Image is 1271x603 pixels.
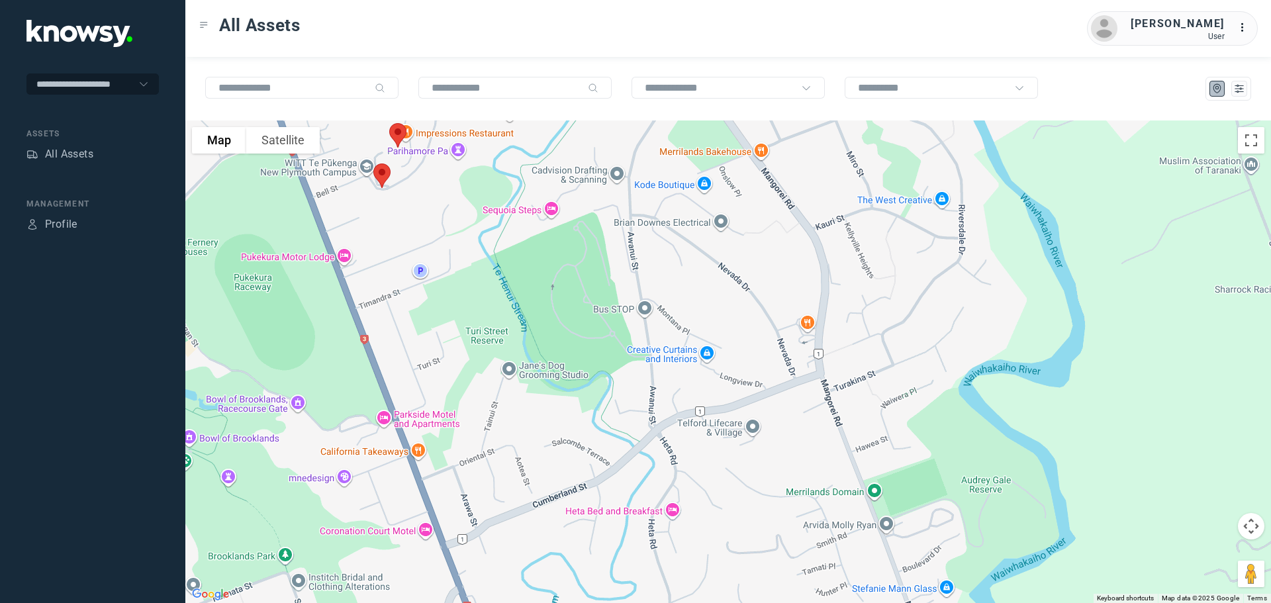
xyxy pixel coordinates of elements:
[26,218,38,230] div: Profile
[189,586,232,603] a: Open this area in Google Maps (opens a new window)
[1162,594,1239,602] span: Map data ©2025 Google
[26,20,132,47] img: Application Logo
[1091,15,1117,42] img: avatar.png
[219,13,301,37] span: All Assets
[1211,83,1223,95] div: Map
[1247,594,1267,602] a: Terms (opens in new tab)
[1238,127,1264,154] button: Toggle fullscreen view
[192,127,246,154] button: Show street map
[45,146,93,162] div: All Assets
[1131,16,1225,32] div: [PERSON_NAME]
[375,83,385,93] div: Search
[1233,83,1245,95] div: List
[1238,20,1254,36] div: :
[26,146,93,162] a: AssetsAll Assets
[1239,23,1252,32] tspan: ...
[1238,561,1264,587] button: Drag Pegman onto the map to open Street View
[1238,513,1264,539] button: Map camera controls
[26,148,38,160] div: Assets
[588,83,598,93] div: Search
[189,586,232,603] img: Google
[26,198,159,210] div: Management
[45,216,77,232] div: Profile
[1131,32,1225,41] div: User
[26,216,77,232] a: ProfileProfile
[1097,594,1154,603] button: Keyboard shortcuts
[1238,20,1254,38] div: :
[246,127,320,154] button: Show satellite imagery
[26,128,159,140] div: Assets
[199,21,209,30] div: Toggle Menu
